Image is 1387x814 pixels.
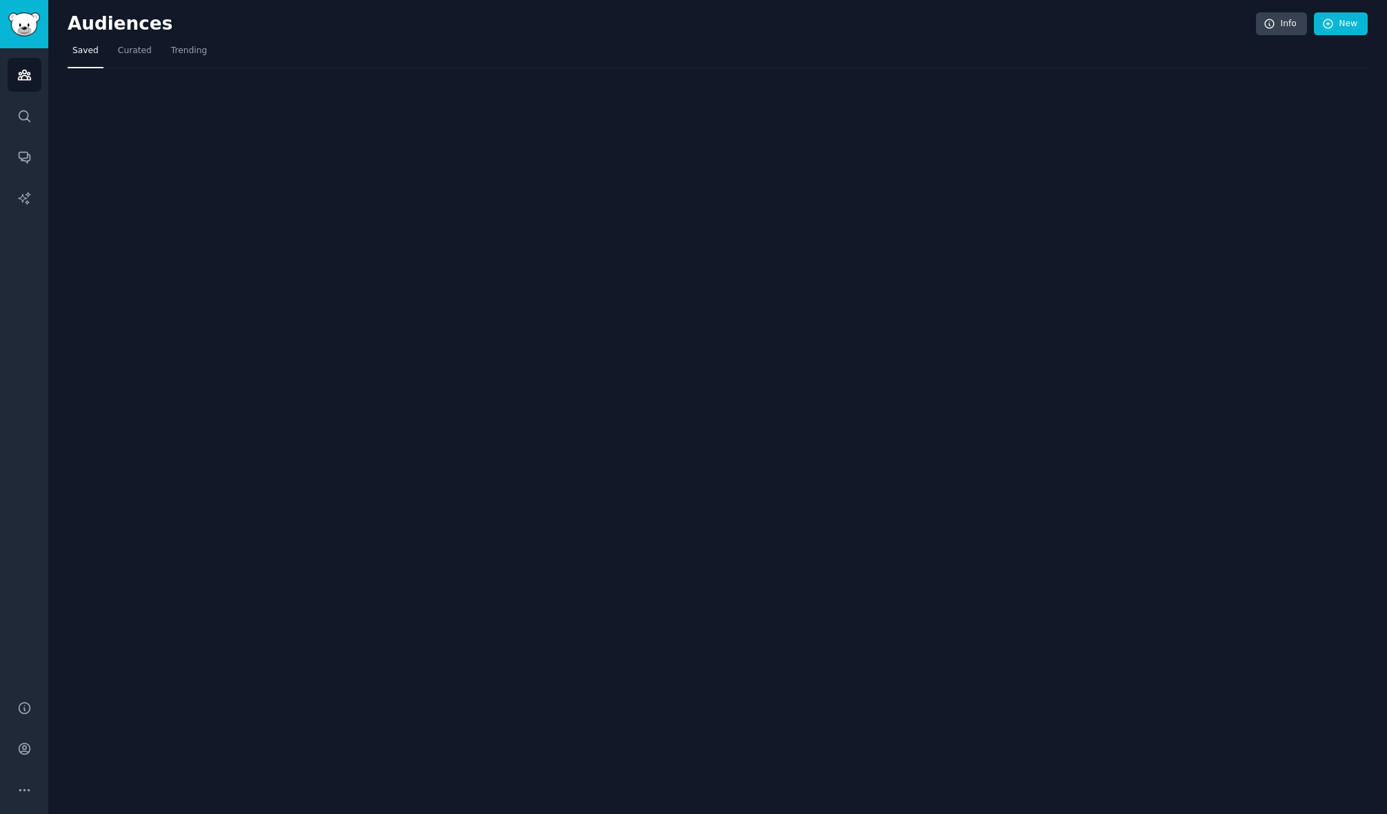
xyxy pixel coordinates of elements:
span: Trending [171,45,207,57]
img: GummySearch logo [8,12,40,37]
span: Curated [118,45,152,57]
a: Info [1256,12,1307,36]
a: Curated [113,40,157,68]
a: Saved [68,40,103,68]
a: Trending [166,40,212,68]
h2: Audiences [68,13,1256,35]
span: Saved [72,45,99,57]
a: New [1314,12,1368,36]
